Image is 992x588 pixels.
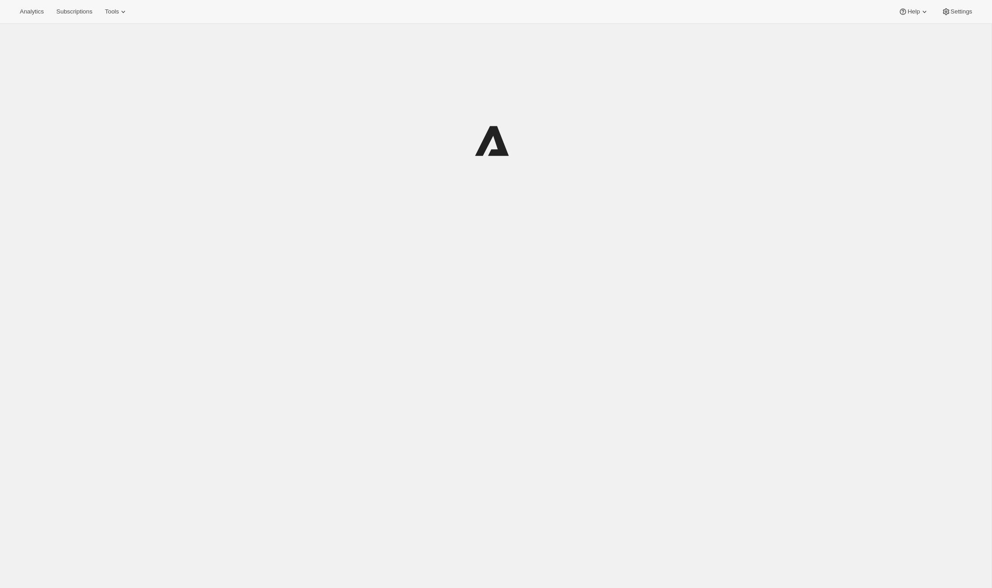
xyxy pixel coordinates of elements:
[51,5,98,18] button: Subscriptions
[56,8,92,15] span: Subscriptions
[99,5,133,18] button: Tools
[893,5,934,18] button: Help
[105,8,119,15] span: Tools
[951,8,972,15] span: Settings
[936,5,978,18] button: Settings
[14,5,49,18] button: Analytics
[20,8,44,15] span: Analytics
[907,8,920,15] span: Help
